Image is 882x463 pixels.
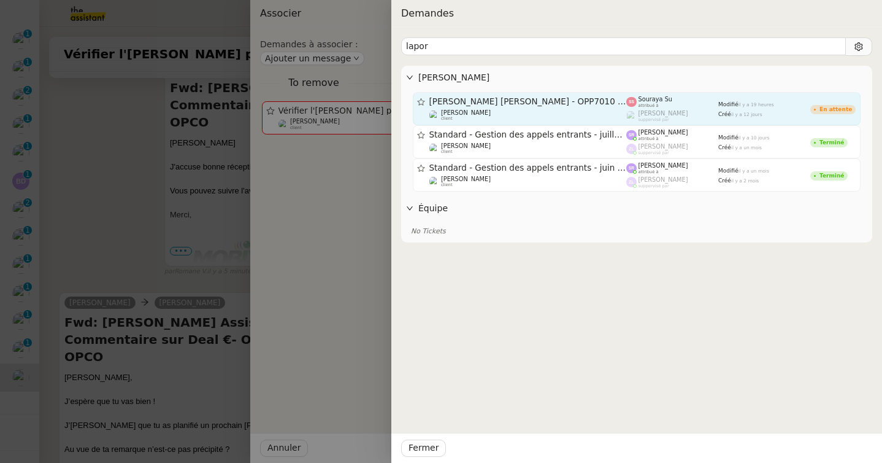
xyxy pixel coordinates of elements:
[738,102,774,107] span: il y a 19 heures
[626,130,637,141] img: svg
[411,227,446,235] span: No Tickets
[718,144,731,150] span: Créé
[401,7,454,19] span: Demandes
[441,116,453,121] span: client
[638,103,659,108] span: attribué à
[401,196,872,220] div: Équipe
[626,163,637,174] img: svg
[718,101,738,107] span: Modifié
[731,112,762,117] span: il y a 12 jours
[401,440,446,457] button: Fermer
[819,140,844,146] div: Terminé
[418,71,867,85] span: [PERSON_NAME]
[441,176,491,182] span: [PERSON_NAME]
[626,129,718,141] app-user-label: attribué à
[819,107,852,112] div: En attente
[429,131,627,139] span: Standard - Gestion des appels entrants - juillet 2025
[626,176,718,189] app-user-label: suppervisé par
[626,97,637,107] img: svg
[638,96,673,103] span: Souraya Su
[429,110,440,120] img: users%2FW4OQjB9BRtYK2an7yusO0WsYLsD3%2Favatar%2F28027066-518b-424c-8476-65f2e549ac29
[731,178,759,184] span: il y a 2 mois
[401,66,872,90] div: [PERSON_NAME]
[638,169,659,174] span: attribué à
[638,162,688,169] span: [PERSON_NAME]
[718,134,738,141] span: Modifié
[401,37,846,55] input: Ticket à associer
[418,201,867,216] span: Équipe
[626,143,718,155] app-user-label: suppervisé par
[626,96,718,108] app-user-label: attribué à
[408,441,439,455] span: Fermer
[441,109,491,116] span: [PERSON_NAME]
[638,117,669,122] span: suppervisé par
[638,150,669,155] span: suppervisé par
[819,173,844,179] div: Terminé
[441,149,453,154] span: client
[626,111,637,121] img: users%2FoFdbodQ3TgNoWt9kP3GXAs5oaCq1%2Favatar%2Fprofile-pic.png
[738,135,770,141] span: il y a 10 jours
[626,144,637,154] img: svg
[638,110,688,117] span: [PERSON_NAME]
[638,176,688,183] span: [PERSON_NAME]
[738,168,769,174] span: il y a un mois
[441,182,453,187] span: client
[718,177,731,184] span: Créé
[626,110,718,122] app-user-label: suppervisé par
[429,164,627,173] span: Standard - Gestion des appels entrants - juin 2025
[441,142,491,149] span: [PERSON_NAME]
[429,176,627,188] app-user-detailed-label: client
[626,162,718,174] app-user-label: attribué à
[429,143,440,154] img: users%2FW4OQjB9BRtYK2an7yusO0WsYLsD3%2Favatar%2F28027066-518b-424c-8476-65f2e549ac29
[638,129,688,136] span: [PERSON_NAME]
[718,168,738,174] span: Modifié
[429,142,627,155] app-user-detailed-label: client
[718,111,731,117] span: Créé
[638,143,688,150] span: [PERSON_NAME]
[638,184,669,189] span: suppervisé par
[626,177,637,187] img: svg
[429,176,440,187] img: users%2FW4OQjB9BRtYK2an7yusO0WsYLsD3%2Favatar%2F28027066-518b-424c-8476-65f2e549ac29
[429,109,627,122] app-user-detailed-label: client
[429,98,627,106] span: [PERSON_NAME] [PERSON_NAME] - OPP7010 - NEOP - FORMATION OPCO
[638,136,659,141] span: attribué à
[731,145,762,150] span: il y a un mois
